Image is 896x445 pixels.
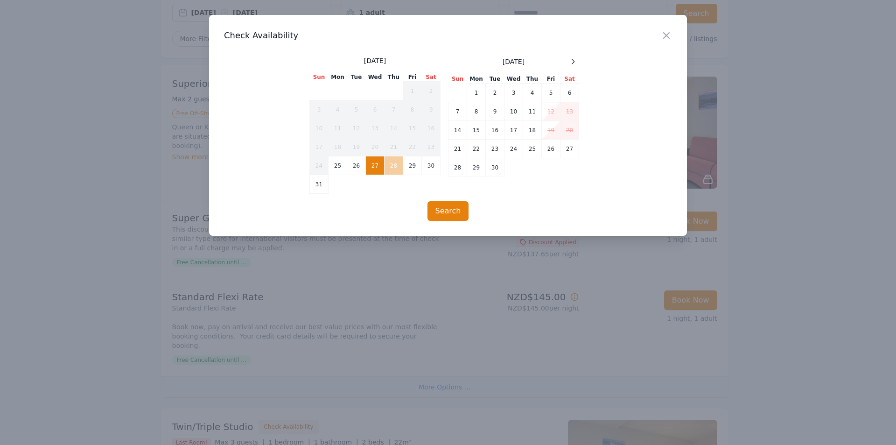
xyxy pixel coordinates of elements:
td: 27 [560,140,579,158]
td: 27 [366,156,385,175]
td: 10 [310,119,329,138]
td: 19 [347,138,366,156]
td: 9 [486,102,504,121]
td: 11 [523,102,542,121]
td: 7 [385,100,403,119]
td: 22 [403,138,422,156]
th: Thu [385,73,403,82]
td: 13 [366,119,385,138]
td: 16 [486,121,504,140]
td: 14 [448,121,467,140]
td: 11 [329,119,347,138]
td: 25 [329,156,347,175]
td: 10 [504,102,523,121]
td: 5 [542,84,560,102]
td: 3 [504,84,523,102]
th: Sat [560,75,579,84]
td: 1 [467,84,486,102]
td: 16 [422,119,441,138]
th: Sun [310,73,329,82]
td: 21 [385,138,403,156]
td: 28 [385,156,403,175]
td: 14 [385,119,403,138]
th: Fri [403,73,422,82]
h3: Check Availability [224,30,672,41]
th: Fri [542,75,560,84]
td: 24 [310,156,329,175]
td: 23 [422,138,441,156]
td: 26 [542,140,560,158]
td: 25 [523,140,542,158]
td: 18 [329,138,347,156]
th: Wed [366,73,385,82]
th: Sun [448,75,467,84]
button: Search [427,201,469,221]
td: 20 [366,138,385,156]
td: 24 [504,140,523,158]
td: 12 [347,119,366,138]
td: 31 [310,175,329,194]
td: 19 [542,121,560,140]
th: Wed [504,75,523,84]
th: Tue [486,75,504,84]
span: [DATE] [503,57,525,66]
th: Thu [523,75,542,84]
td: 12 [542,102,560,121]
td: 2 [486,84,504,102]
td: 15 [467,121,486,140]
td: 29 [403,156,422,175]
td: 8 [403,100,422,119]
td: 21 [448,140,467,158]
td: 6 [560,84,579,102]
td: 9 [422,100,441,119]
td: 8 [467,102,486,121]
td: 7 [448,102,467,121]
td: 30 [422,156,441,175]
td: 17 [504,121,523,140]
span: [DATE] [364,56,386,65]
th: Sat [422,73,441,82]
td: 15 [403,119,422,138]
td: 13 [560,102,579,121]
td: 22 [467,140,486,158]
td: 5 [347,100,366,119]
td: 28 [448,158,467,177]
th: Tue [347,73,366,82]
td: 4 [523,84,542,102]
td: 1 [403,82,422,100]
td: 29 [467,158,486,177]
td: 2 [422,82,441,100]
td: 23 [486,140,504,158]
th: Mon [467,75,486,84]
th: Mon [329,73,347,82]
td: 17 [310,138,329,156]
td: 4 [329,100,347,119]
td: 20 [560,121,579,140]
td: 30 [486,158,504,177]
td: 18 [523,121,542,140]
td: 26 [347,156,366,175]
td: 6 [366,100,385,119]
td: 3 [310,100,329,119]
